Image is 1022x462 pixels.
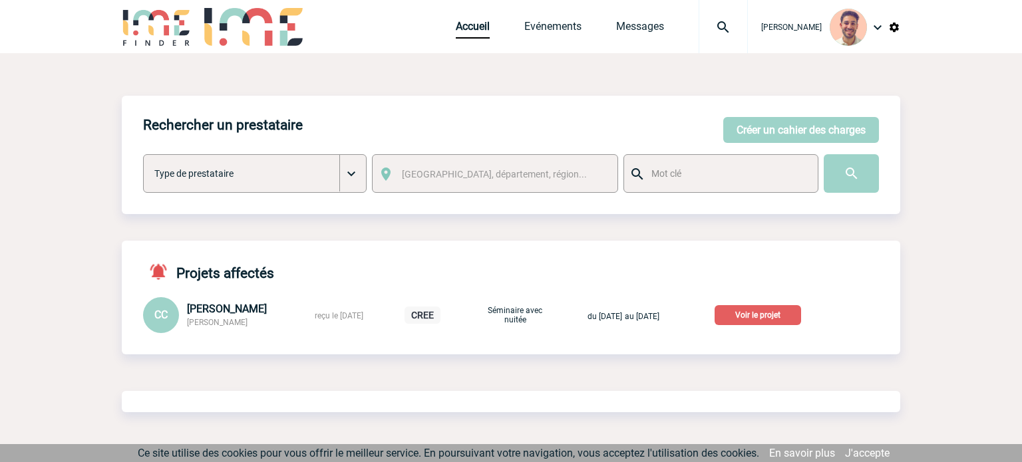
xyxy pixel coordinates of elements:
span: [PERSON_NAME] [187,302,267,315]
span: reçu le [DATE] [315,311,363,320]
a: Messages [616,20,664,39]
a: Evénements [524,20,582,39]
a: Accueil [456,20,490,39]
h4: Rechercher un prestataire [143,117,303,133]
p: CREE [405,306,440,324]
img: notifications-active-24-px-r.png [148,262,176,281]
p: Voir le projet [715,305,801,325]
span: CC [154,308,168,321]
span: Ce site utilise des cookies pour vous offrir le meilleur service. En poursuivant votre navigation... [138,447,759,459]
span: du [DATE] [588,312,622,321]
span: au [DATE] [625,312,659,321]
img: 132114-0.jpg [830,9,867,46]
h4: Projets affectés [143,262,274,281]
p: Séminaire avec nuitée [482,306,548,324]
input: Mot clé [648,165,806,182]
img: IME-Finder [122,8,191,46]
a: Voir le projet [715,308,806,320]
span: [GEOGRAPHIC_DATA], département, région... [402,169,587,179]
a: J'accepte [845,447,890,459]
span: [PERSON_NAME] [761,23,822,32]
input: Submit [824,154,879,193]
span: [PERSON_NAME] [187,318,248,327]
a: En savoir plus [769,447,835,459]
